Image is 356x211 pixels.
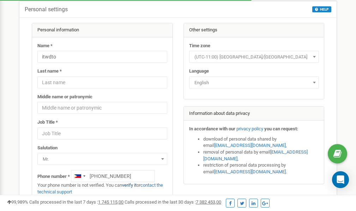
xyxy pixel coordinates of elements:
[37,102,167,114] input: Middle name or patronymic
[196,199,221,205] u: 7 382 453,00
[332,171,349,188] div: Open Intercom Messenger
[189,126,235,131] strong: In accordance with our
[71,170,88,182] div: Telephone country code
[192,52,316,62] span: (UTC-11:00) Pacific/Midway
[37,173,70,180] label: Phone number *
[32,23,173,37] div: Personal information
[37,182,167,195] p: Your phone number is not verified. You can or
[37,43,53,49] label: Name *
[125,199,221,205] span: Calls processed in the last 30 days :
[37,128,167,139] input: Job Title
[25,6,68,13] h5: Personal settings
[98,199,123,205] u: 1 745 115,00
[312,6,331,12] button: HELP
[189,43,210,49] label: Time zone
[40,154,165,164] span: Mr.
[214,143,286,148] a: [EMAIL_ADDRESS][DOMAIN_NAME]
[203,162,319,175] li: restriction of personal data processing by email .
[7,199,28,205] span: 99,989%
[189,68,209,75] label: Language
[37,145,58,151] label: Salutation
[37,94,92,100] label: Middle name or patronymic
[29,199,123,205] span: Calls processed in the last 7 days :
[184,23,324,37] div: Other settings
[214,169,286,174] a: [EMAIL_ADDRESS][DOMAIN_NAME]
[37,68,62,75] label: Last name *
[189,76,319,88] span: English
[189,51,319,63] span: (UTC-11:00) Pacific/Midway
[37,51,167,63] input: Name
[192,78,316,88] span: English
[203,149,319,162] li: removal of personal data by email ,
[236,126,263,131] a: privacy policy
[203,136,319,149] li: download of personal data shared by email ,
[37,182,163,194] a: contact the technical support
[37,119,58,126] label: Job Title *
[203,149,308,161] a: [EMAIL_ADDRESS][DOMAIN_NAME]
[37,153,167,165] span: Mr.
[37,76,167,88] input: Last name
[184,107,324,121] div: Information about data privacy
[71,170,155,182] input: +1-800-555-55-55
[264,126,298,131] strong: you can request:
[122,182,137,188] a: verify it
